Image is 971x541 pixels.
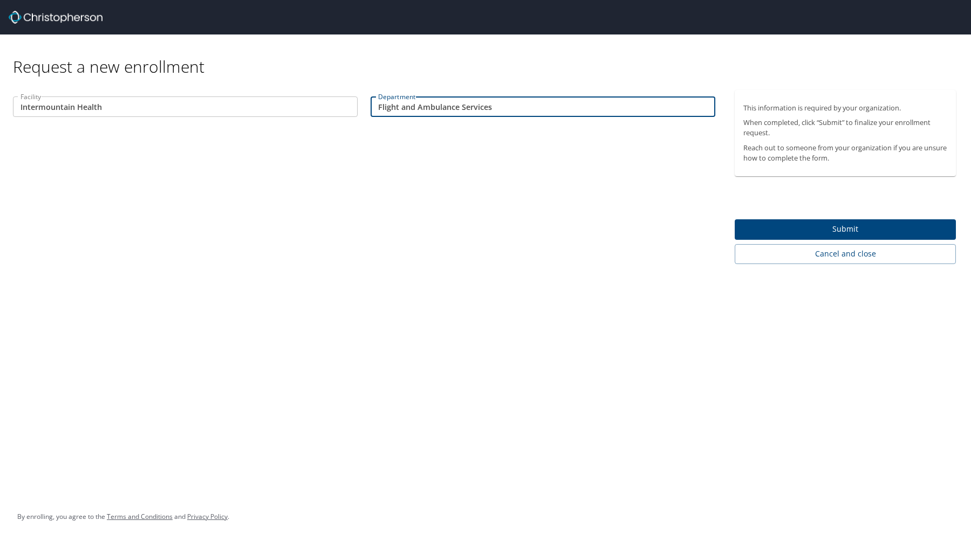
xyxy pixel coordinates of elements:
[743,223,947,236] span: Submit
[743,103,947,113] p: This information is required by your organization.
[371,96,715,117] input: EX:
[13,34,965,77] div: Request a new enrollment
[735,219,956,240] button: Submit
[735,244,956,264] button: Cancel and close
[107,512,173,521] a: Terms and Conditions
[9,11,102,24] img: cbt logo
[187,512,228,521] a: Privacy Policy
[13,96,358,117] input: EX:
[17,503,229,530] div: By enrolling, you agree to the and .
[743,247,947,261] span: Cancel and close
[743,143,947,163] p: Reach out to someone from your organization if you are unsure how to complete the form.
[743,117,947,138] p: When completed, click “Submit” to finalize your enrollment request.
